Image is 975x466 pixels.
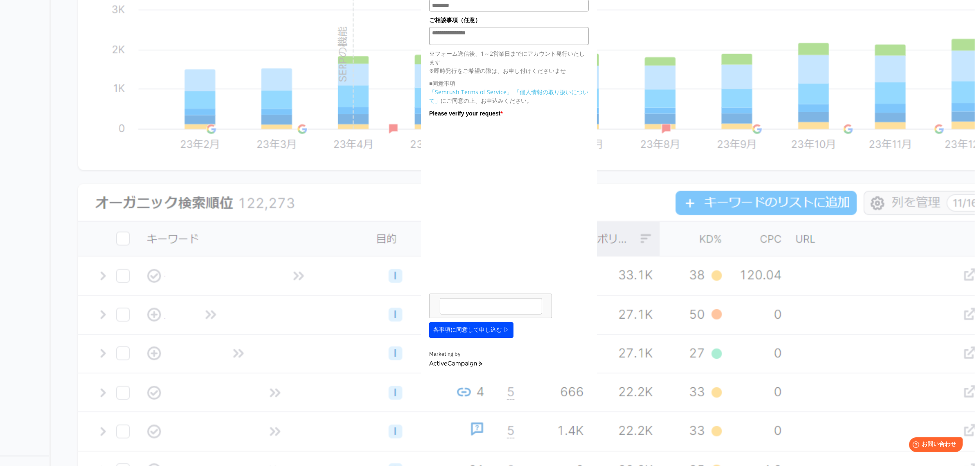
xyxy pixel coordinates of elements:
[429,88,589,105] p: にご同意の上、お申込みください。
[902,434,966,457] iframe: Help widget launcher
[429,109,589,118] label: Please verify your request
[429,88,588,104] a: 「個人情報の取り扱いについて」
[429,322,514,338] button: 各事項に同意して申し込む ▷
[429,350,589,359] div: Marketing by
[429,49,589,75] p: ※フォーム送信後、1～2営業日までにアカウント発行いたします ※即時発行をご希望の際は、お申し付けくださいませ
[429,79,589,88] p: ■同意事項
[429,16,589,25] label: ご相談事項（任意）
[429,88,512,96] a: 「Semrush Terms of Service」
